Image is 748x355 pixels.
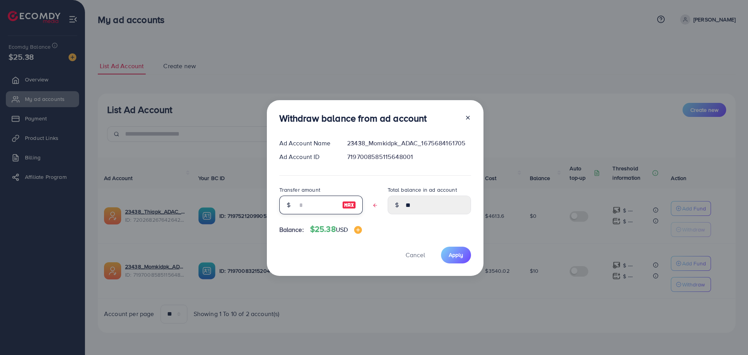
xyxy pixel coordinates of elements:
[396,247,435,263] button: Cancel
[273,139,341,148] div: Ad Account Name
[336,225,348,234] span: USD
[273,152,341,161] div: Ad Account ID
[715,320,742,349] iframe: Chat
[341,139,477,148] div: 23438_Momkidpk_ADAC_1675684161705
[310,224,362,234] h4: $25.38
[449,251,463,259] span: Apply
[354,226,362,234] img: image
[406,251,425,259] span: Cancel
[342,200,356,210] img: image
[279,186,320,194] label: Transfer amount
[388,186,457,194] label: Total balance in ad account
[341,152,477,161] div: 7197008585115648001
[279,225,304,234] span: Balance:
[279,113,427,124] h3: Withdraw balance from ad account
[441,247,471,263] button: Apply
